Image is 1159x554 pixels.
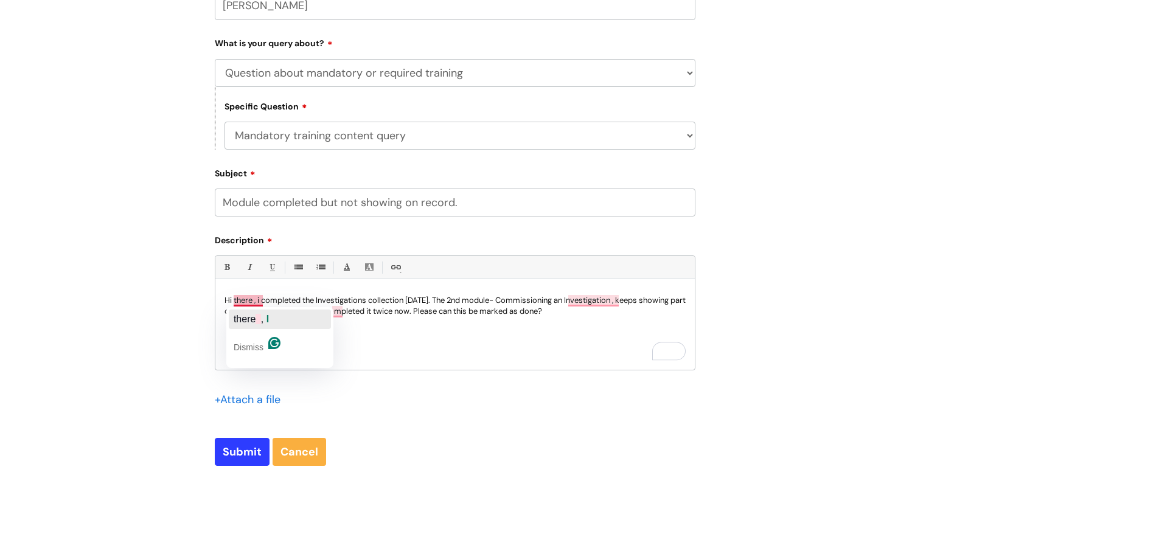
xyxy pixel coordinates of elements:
span: + [215,392,220,407]
a: Link [388,260,403,275]
div: Attach a file [215,390,288,409]
a: • Unordered List (Ctrl-Shift-7) [290,260,305,275]
a: Italic (Ctrl-I) [242,260,257,275]
label: Description [215,231,695,246]
a: Font Color [339,260,354,275]
label: Specific Question [224,100,307,112]
a: Cancel [273,438,326,466]
a: 1. Ordered List (Ctrl-Shift-8) [313,260,328,275]
div: To enrich screen reader interactions, please activate Accessibility in Grammarly extension settings [215,286,695,370]
input: Submit [215,438,270,466]
a: Underline(Ctrl-U) [264,260,279,275]
a: Back Color [361,260,377,275]
a: Bold (Ctrl-B) [219,260,234,275]
label: What is your query about? [215,34,695,49]
label: Subject [215,164,695,179]
p: Hi there , i completed the Investigations collection [DATE]. The 2nd module- Commissioning an Inv... [224,295,686,317]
